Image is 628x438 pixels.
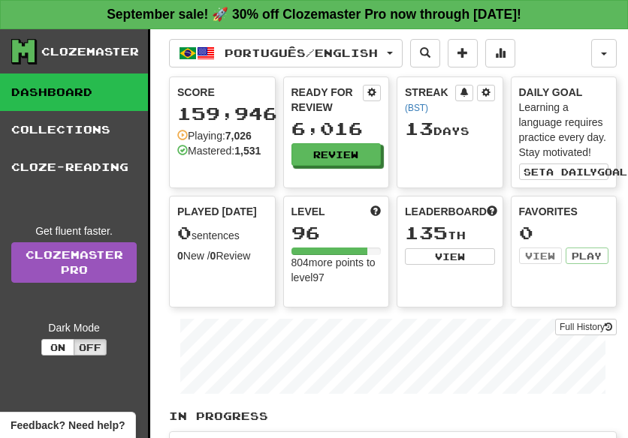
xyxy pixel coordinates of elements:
strong: 0 [210,250,216,262]
span: Português / English [225,46,378,59]
div: Favorites [519,204,609,219]
button: Full History [555,319,617,335]
div: Learning a language requires practice every day. Stay motivated! [519,100,609,160]
div: th [405,223,495,243]
div: Mastered: [177,143,261,158]
span: a daily [546,166,597,177]
div: Ready for Review [291,85,364,115]
span: Played [DATE] [177,204,257,219]
button: View [405,248,495,265]
button: Play [566,247,608,264]
div: 159,946 [177,104,267,123]
div: Day s [405,119,495,139]
span: Level [291,204,325,219]
a: (BST) [405,103,428,113]
span: 13 [405,118,433,139]
span: 0 [177,222,192,243]
strong: 1,531 [234,145,261,157]
button: Seta dailygoal [519,163,609,180]
div: New / Review [177,248,267,263]
button: View [519,247,562,264]
div: Get fluent faster. [11,223,137,238]
button: Search sentences [410,39,440,67]
strong: 0 [177,250,183,262]
strong: 7,026 [225,130,252,142]
span: Score more points to level up [370,204,381,219]
span: 135 [405,222,448,243]
div: Streak [405,85,455,115]
span: Leaderboard [405,204,487,219]
div: Playing: [177,128,252,143]
div: 804 more points to level 97 [291,255,382,285]
button: Review [291,143,382,166]
div: 0 [519,223,609,242]
button: Add sentence to collection [448,39,478,67]
div: 6,016 [291,119,382,138]
button: More stats [485,39,515,67]
button: Off [74,339,107,355]
span: Open feedback widget [11,418,125,433]
div: Score [177,85,267,100]
p: In Progress [169,409,617,424]
span: This week in points, UTC [487,204,497,219]
button: On [41,339,74,355]
a: ClozemasterPro [11,242,137,283]
div: Dark Mode [11,320,137,335]
div: sentences [177,223,267,243]
button: Português/English [169,39,403,67]
div: 96 [291,223,382,242]
div: Daily Goal [519,85,609,100]
div: Clozemaster [41,44,139,59]
strong: September sale! 🚀 30% off Clozemaster Pro now through [DATE]! [107,7,521,22]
